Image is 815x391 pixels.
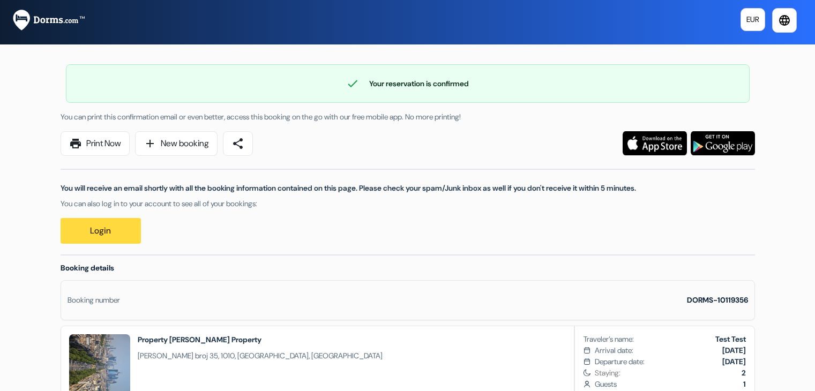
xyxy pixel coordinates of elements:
p: You will receive an email shortly with all the booking information contained on this page. Please... [61,183,755,194]
span: add [144,137,156,150]
a: share [223,131,253,156]
div: Booking number [68,295,120,306]
a: language [772,8,797,33]
img: Download the free application [691,131,755,155]
a: printPrint Now [61,131,130,156]
h2: Property [PERSON_NAME] Property [138,334,383,345]
a: Login [61,218,141,244]
span: check [346,77,359,90]
b: [DATE] [722,345,746,355]
span: share [231,137,244,150]
span: Guests [595,379,745,390]
b: 1 [743,379,746,389]
strong: DORMS-10119356 [687,295,748,305]
i: language [778,14,791,27]
span: You can print this confirmation email or even better, access this booking on the go with our free... [61,112,461,122]
a: EUR [741,8,765,31]
span: Departure date: [595,356,645,367]
b: 2 [742,368,746,378]
p: You can also log in to your account to see all of your bookings: [61,198,755,209]
div: Your reservation is confirmed [66,77,749,90]
span: Traveler’s name: [584,334,634,345]
span: Arrival date: [595,345,633,356]
span: Booking details [61,263,114,273]
img: Dorms.com [13,10,85,31]
span: Staying: [595,367,745,379]
span: print [69,137,82,150]
span: [PERSON_NAME] broj 35, 1010, [GEOGRAPHIC_DATA], [GEOGRAPHIC_DATA] [138,350,383,362]
img: Download the free application [623,131,687,155]
b: Test Test [715,334,746,344]
b: [DATE] [722,357,746,366]
a: addNew booking [135,131,218,156]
